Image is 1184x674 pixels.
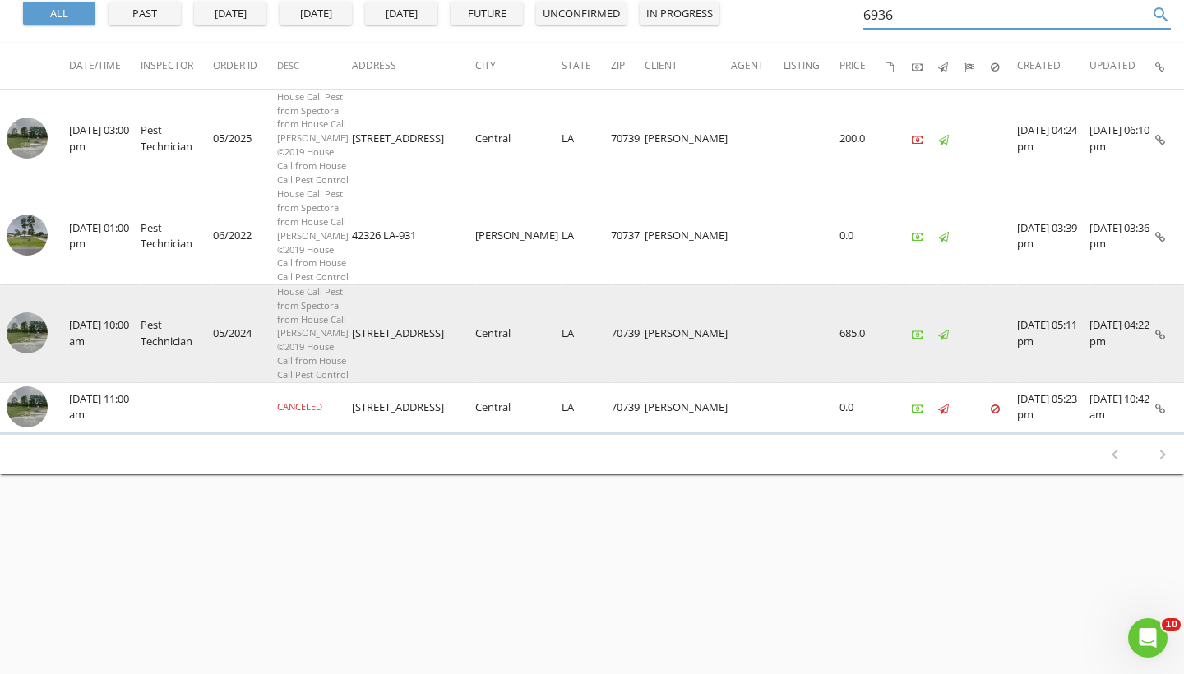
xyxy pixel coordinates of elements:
td: [DATE] 03:39 pm [1017,187,1089,285]
td: [PERSON_NAME] [645,187,731,285]
td: 05/2024 [213,285,277,383]
td: Central [475,285,562,383]
span: City [475,58,496,72]
th: Zip: Not sorted. [611,43,645,89]
span: Desc [277,59,299,72]
div: past [115,6,174,22]
td: [DATE] 10:42 am [1089,382,1155,432]
th: Client: Not sorted. [645,43,731,89]
td: LA [562,90,611,187]
td: [STREET_ADDRESS] [352,382,475,432]
td: [DATE] 05:23 pm [1017,382,1089,432]
td: [DATE] 03:36 pm [1089,187,1155,285]
i: search [1151,5,1171,25]
th: Address: Not sorted. [352,43,475,89]
td: Pest Technician [141,187,213,285]
div: future [457,6,516,22]
div: all [30,6,89,22]
img: streetview [7,312,48,353]
th: Published: Not sorted. [938,43,964,89]
td: [DATE] 11:00 am [69,382,141,432]
td: Pest Technician [141,285,213,383]
td: [DATE] 01:00 pm [69,187,141,285]
img: streetview [7,386,48,427]
span: House Call Pest from Spectora from House Call [PERSON_NAME] ©2019 House Call from House Call Pest... [277,90,349,186]
img: streetview [7,215,48,256]
td: [DATE] 05:11 pm [1017,285,1089,383]
td: Central [475,90,562,187]
td: 06/2022 [213,187,277,285]
span: 10 [1162,618,1181,631]
button: in progress [640,2,719,25]
td: [PERSON_NAME] [645,382,731,432]
td: [PERSON_NAME] [645,285,731,383]
td: [PERSON_NAME] [475,187,562,285]
span: Agent [731,58,764,72]
img: streetview [7,118,48,159]
div: [DATE] [201,6,260,22]
th: Paid: Not sorted. [912,43,938,89]
th: Submitted: Not sorted. [964,43,991,89]
td: [DATE] 06:10 pm [1089,90,1155,187]
td: [DATE] 10:00 am [69,285,141,383]
div: [DATE] [372,6,431,22]
td: [STREET_ADDRESS] [352,90,475,187]
th: Listing: Not sorted. [784,43,839,89]
span: Inspector [141,58,193,72]
th: Desc: Not sorted. [277,43,352,89]
td: Central [475,382,562,432]
iframe: Intercom live chat [1128,618,1168,658]
div: in progress [646,6,713,22]
div: [DATE] [286,6,345,22]
td: 70739 [611,90,645,187]
td: LA [562,187,611,285]
th: Inspection Details: Not sorted. [1155,43,1184,89]
div: unconfirmed [543,6,620,22]
td: 70739 [611,285,645,383]
td: [DATE] 04:24 pm [1017,90,1089,187]
button: past [109,2,181,25]
td: 0.0 [839,187,886,285]
th: Inspector: Not sorted. [141,43,213,89]
td: 70737 [611,187,645,285]
button: unconfirmed [536,2,627,25]
td: [PERSON_NAME] [645,90,731,187]
input: Search [863,2,1148,29]
th: City: Not sorted. [475,43,562,89]
span: Client [645,58,678,72]
span: Order ID [213,58,257,72]
td: Pest Technician [141,90,213,187]
td: [DATE] 04:22 pm [1089,285,1155,383]
span: House Call Pest from Spectora from House Call [PERSON_NAME] ©2019 House Call from House Call Pest... [277,187,349,283]
th: Created: Not sorted. [1017,43,1089,89]
span: Price [839,58,866,72]
th: Order ID: Not sorted. [213,43,277,89]
span: State [562,58,591,72]
td: 0.0 [839,382,886,432]
td: [DATE] 03:00 pm [69,90,141,187]
span: CANCELED [277,400,322,413]
td: 42326 LA-931 [352,187,475,285]
th: Canceled: Not sorted. [991,43,1017,89]
button: [DATE] [194,2,266,25]
button: [DATE] [280,2,352,25]
span: Date/Time [69,58,121,72]
td: 05/2025 [213,90,277,187]
span: Listing [784,58,820,72]
td: LA [562,382,611,432]
th: Agreements signed: Not sorted. [886,43,912,89]
span: House Call Pest from Spectora from House Call [PERSON_NAME] ©2019 House Call from House Call Pest... [277,285,349,381]
td: [STREET_ADDRESS] [352,285,475,383]
td: LA [562,285,611,383]
td: 200.0 [839,90,886,187]
td: 685.0 [839,285,886,383]
th: Agent: Not sorted. [731,43,784,89]
span: Created [1017,58,1061,72]
th: Updated: Not sorted. [1089,43,1155,89]
button: future [451,2,523,25]
span: Zip [611,58,625,72]
td: 70739 [611,382,645,432]
th: Date/Time: Not sorted. [69,43,141,89]
span: Updated [1089,58,1135,72]
button: all [23,2,95,25]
